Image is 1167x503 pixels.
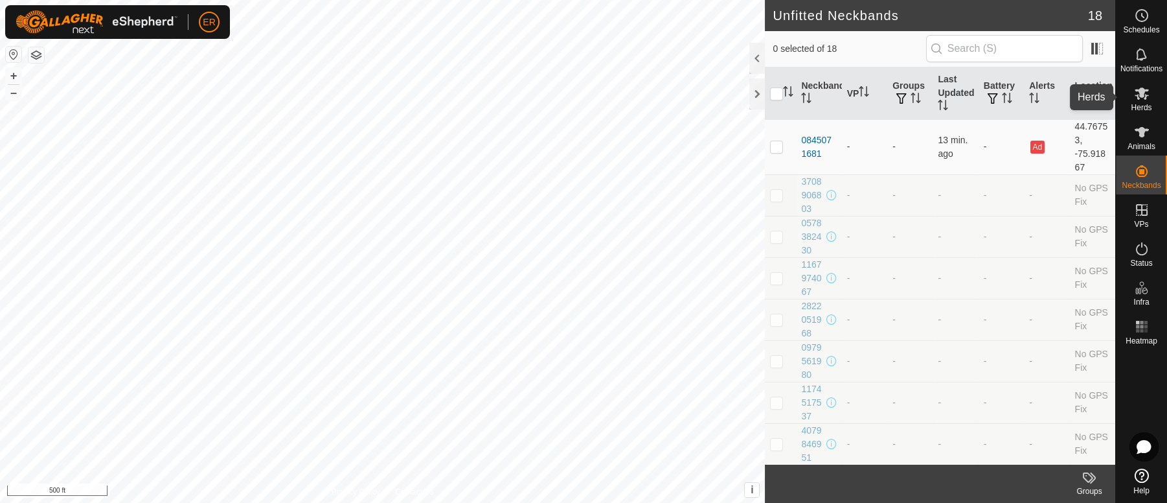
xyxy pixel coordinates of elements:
[979,67,1024,120] th: Battery
[1070,174,1115,216] td: No GPS Fix
[938,314,941,325] span: -
[28,47,44,63] button: Map Layers
[938,190,941,200] span: -
[783,88,793,99] p-sorticon: Activate to sort
[979,423,1024,465] td: -
[859,88,869,99] p-sorticon: Activate to sort
[1070,257,1115,299] td: No GPS Fix
[887,257,933,299] td: -
[887,67,933,120] th: Groups
[847,273,850,283] app-display-virtual-paddock-transition: -
[1024,67,1069,120] th: Alerts
[979,299,1024,340] td: -
[745,483,759,497] button: i
[1024,423,1069,465] td: -
[1123,26,1159,34] span: Schedules
[203,16,215,29] span: ER
[1070,216,1115,257] td: No GPS Fix
[1002,95,1012,105] p-sorticon: Activate to sort
[979,174,1024,216] td: -
[887,119,933,174] td: -
[796,67,841,120] th: Neckband
[1120,65,1162,73] span: Notifications
[751,484,753,495] span: i
[801,175,823,216] div: 3708906803
[938,102,948,112] p-sorticon: Activate to sort
[1134,220,1148,228] span: VPs
[1024,216,1069,257] td: -
[938,231,941,242] span: -
[979,119,1024,174] td: -
[938,356,941,366] span: -
[1130,259,1152,267] span: Status
[1075,95,1085,105] p-sorticon: Activate to sort
[773,8,1087,23] h2: Unfitted Neckbands
[887,382,933,423] td: -
[1024,174,1069,216] td: -
[926,35,1083,62] input: Search (S)
[979,340,1024,382] td: -
[887,216,933,257] td: -
[1088,6,1102,25] span: 18
[16,10,177,34] img: Gallagher Logo
[1127,143,1155,150] span: Animals
[801,341,823,382] div: 0979561980
[842,67,887,120] th: VP
[847,314,850,325] app-display-virtual-paddock-transition: -
[979,216,1024,257] td: -
[1070,340,1115,382] td: No GPS Fix
[801,95,811,105] p-sorticon: Activate to sort
[1024,340,1069,382] td: -
[1024,257,1069,299] td: -
[1131,104,1151,111] span: Herds
[1133,487,1150,495] span: Help
[847,141,850,152] app-display-virtual-paddock-transition: -
[773,42,925,56] span: 0 selected of 18
[847,397,850,408] app-display-virtual-paddock-transition: -
[1116,463,1167,500] a: Help
[1070,119,1115,174] td: 44.76753, -75.91867
[938,273,941,283] span: -
[938,135,968,159] span: Aug 23, 2025, 6:20 AM
[801,299,823,340] div: 2822051968
[847,231,850,242] app-display-virtual-paddock-transition: -
[938,397,941,408] span: -
[6,47,21,62] button: Reset Map
[847,439,850,449] app-display-virtual-paddock-transition: -
[933,67,978,120] th: Last Updated
[887,174,933,216] td: -
[1070,299,1115,340] td: No GPS Fix
[332,486,380,498] a: Privacy Policy
[395,486,433,498] a: Contact Us
[1024,382,1069,423] td: -
[6,85,21,100] button: –
[801,258,823,299] div: 1167974067
[847,356,850,366] app-display-virtual-paddock-transition: -
[1126,337,1157,345] span: Heatmap
[1133,298,1149,306] span: Infra
[1070,423,1115,465] td: No GPS Fix
[911,95,921,105] p-sorticon: Activate to sort
[979,382,1024,423] td: -
[847,190,850,200] app-display-virtual-paddock-transition: -
[1063,485,1115,497] div: Groups
[1030,141,1045,154] button: Ad
[887,340,933,382] td: -
[1070,67,1115,120] th: Location
[887,299,933,340] td: -
[801,216,823,257] div: 0578382430
[979,257,1024,299] td: -
[801,424,823,465] div: 4079846951
[887,423,933,465] td: -
[1070,382,1115,423] td: No GPS Fix
[801,134,836,161] div: 0845071681
[801,382,823,423] div: 1174517537
[1029,95,1039,105] p-sorticon: Activate to sort
[6,68,21,84] button: +
[938,439,941,449] span: -
[1024,299,1069,340] td: -
[1122,181,1161,189] span: Neckbands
